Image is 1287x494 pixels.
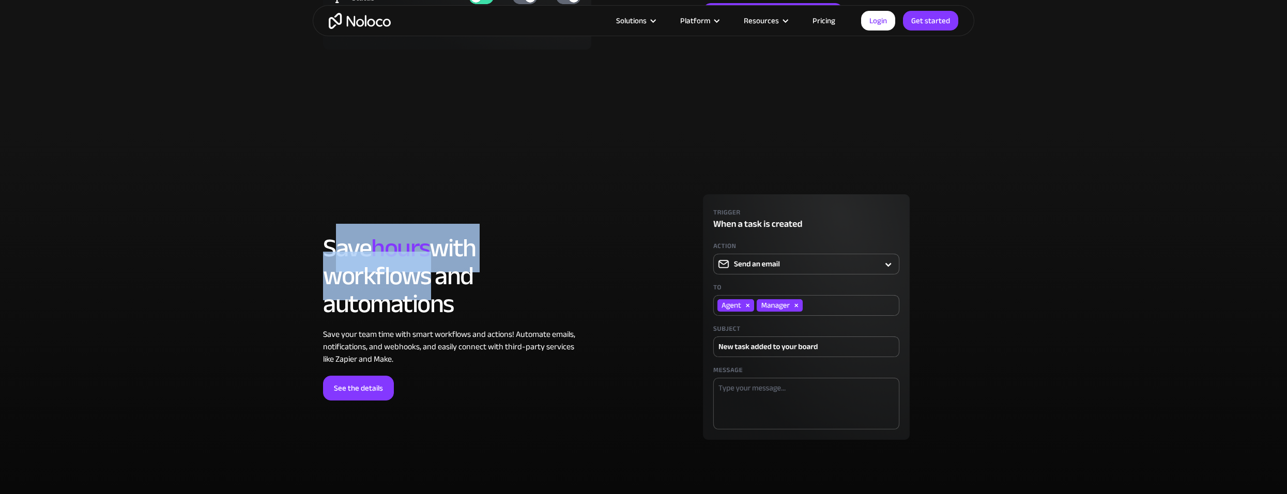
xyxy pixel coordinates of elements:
[323,234,584,318] h2: Save with workflows and automations
[680,14,710,27] div: Platform
[903,11,958,30] a: Get started
[616,14,647,27] div: Solutions
[329,13,391,29] a: home
[861,11,895,30] a: Login
[323,376,394,400] a: See the details
[667,14,731,27] div: Platform
[731,14,800,27] div: Resources
[371,224,430,272] span: hours
[800,14,848,27] a: Pricing
[744,14,779,27] div: Resources
[323,328,584,365] div: Save your team time with smart workflows and actions! Automate emails, notifications, and webhook...
[603,14,667,27] div: Solutions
